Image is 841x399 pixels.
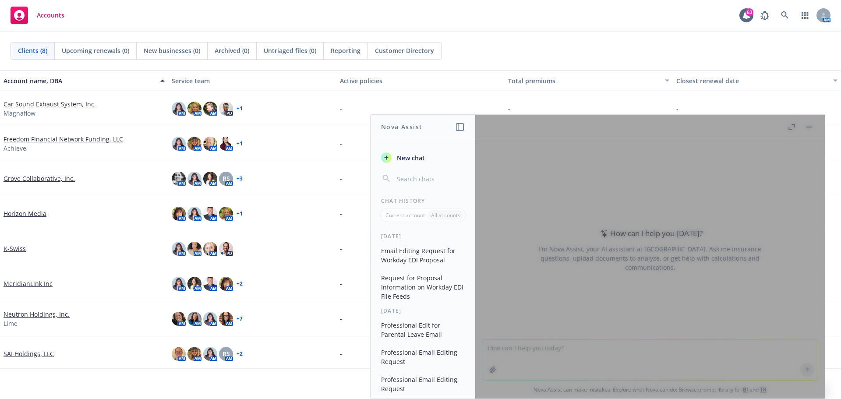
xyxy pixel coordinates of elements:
img: photo [172,172,186,186]
a: Grove Collaborative, Inc. [4,174,75,183]
p: Current account [385,212,425,219]
a: Neutron Holdings, Inc. [4,310,70,319]
a: + 2 [237,281,243,286]
div: Account name, DBA [4,76,155,85]
a: + 7 [237,316,243,321]
button: Active policies [336,70,505,91]
a: Horizon Media [4,209,46,218]
button: Request for Proposal Information on Workday EDI File Feeds [378,271,468,304]
img: photo [203,312,217,326]
span: RS [223,349,230,358]
span: Archived (0) [215,46,249,55]
span: New businesses (0) [144,46,200,55]
h1: Nova Assist [381,122,422,131]
span: - [340,279,342,288]
div: [DATE] [371,307,475,314]
span: - [340,174,342,183]
input: Search chats [395,173,465,185]
span: - [340,104,342,113]
img: photo [203,277,217,291]
span: - [340,314,342,323]
img: photo [187,242,201,256]
span: Lime [4,319,18,328]
a: + 2 [237,351,243,357]
img: photo [187,347,201,361]
a: K-Swiss [4,244,26,253]
button: Total premiums [505,70,673,91]
span: - [508,104,510,113]
img: photo [203,137,217,151]
a: Freedom Financial Network Funding, LLC [4,134,123,144]
button: Professional Email Editing Request [378,372,468,396]
button: Service team [168,70,336,91]
a: Accounts [7,3,68,28]
a: Car Sound Exhaust System, Inc. [4,99,96,109]
img: photo [172,207,186,221]
span: Reporting [331,46,360,55]
span: - [676,104,678,113]
img: photo [187,207,201,221]
button: Professional Email Editing Request [378,345,468,369]
button: New chat [378,150,468,166]
img: photo [219,242,233,256]
img: photo [187,312,201,326]
img: photo [203,347,217,361]
img: photo [187,172,201,186]
img: photo [203,172,217,186]
span: - [340,244,342,253]
img: photo [187,137,201,151]
img: photo [172,347,186,361]
span: New chat [395,153,425,162]
span: - [340,139,342,148]
a: MeridianLink Inc [4,279,53,288]
img: photo [219,277,233,291]
button: Professional Edit for Parental Leave Email [378,318,468,342]
button: Closest renewal date [673,70,841,91]
img: photo [219,102,233,116]
span: Untriaged files (0) [264,46,316,55]
img: photo [203,102,217,116]
div: Active policies [340,76,501,85]
img: photo [187,277,201,291]
div: Service team [172,76,333,85]
span: Upcoming renewals (0) [62,46,129,55]
div: [DATE] [371,233,475,240]
img: photo [203,242,217,256]
div: Chat History [371,197,475,205]
span: Achieve [4,144,26,153]
img: photo [219,137,233,151]
a: Switch app [796,7,814,24]
span: Magnaflow [4,109,35,118]
a: + 1 [237,141,243,146]
span: RS [223,174,230,183]
img: photo [172,277,186,291]
img: photo [172,137,186,151]
img: photo [172,102,186,116]
span: Customer Directory [375,46,434,55]
img: photo [219,312,233,326]
span: Clients (8) [18,46,47,55]
span: - [340,209,342,218]
a: Search [776,7,794,24]
img: photo [172,242,186,256]
div: Closest renewal date [676,76,828,85]
img: photo [172,312,186,326]
img: photo [203,207,217,221]
a: + 3 [237,176,243,181]
a: + 1 [237,106,243,111]
img: photo [187,102,201,116]
button: Email Editing Request for Workday EDI Proposal [378,244,468,267]
div: Total premiums [508,76,660,85]
span: Accounts [37,12,64,19]
div: 63 [746,8,753,16]
a: + 1 [237,211,243,216]
p: All accounts [431,212,460,219]
a: SAI Holdings, LLC [4,349,54,358]
a: Report a Bug [756,7,774,24]
span: - [340,349,342,358]
img: photo [219,207,233,221]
